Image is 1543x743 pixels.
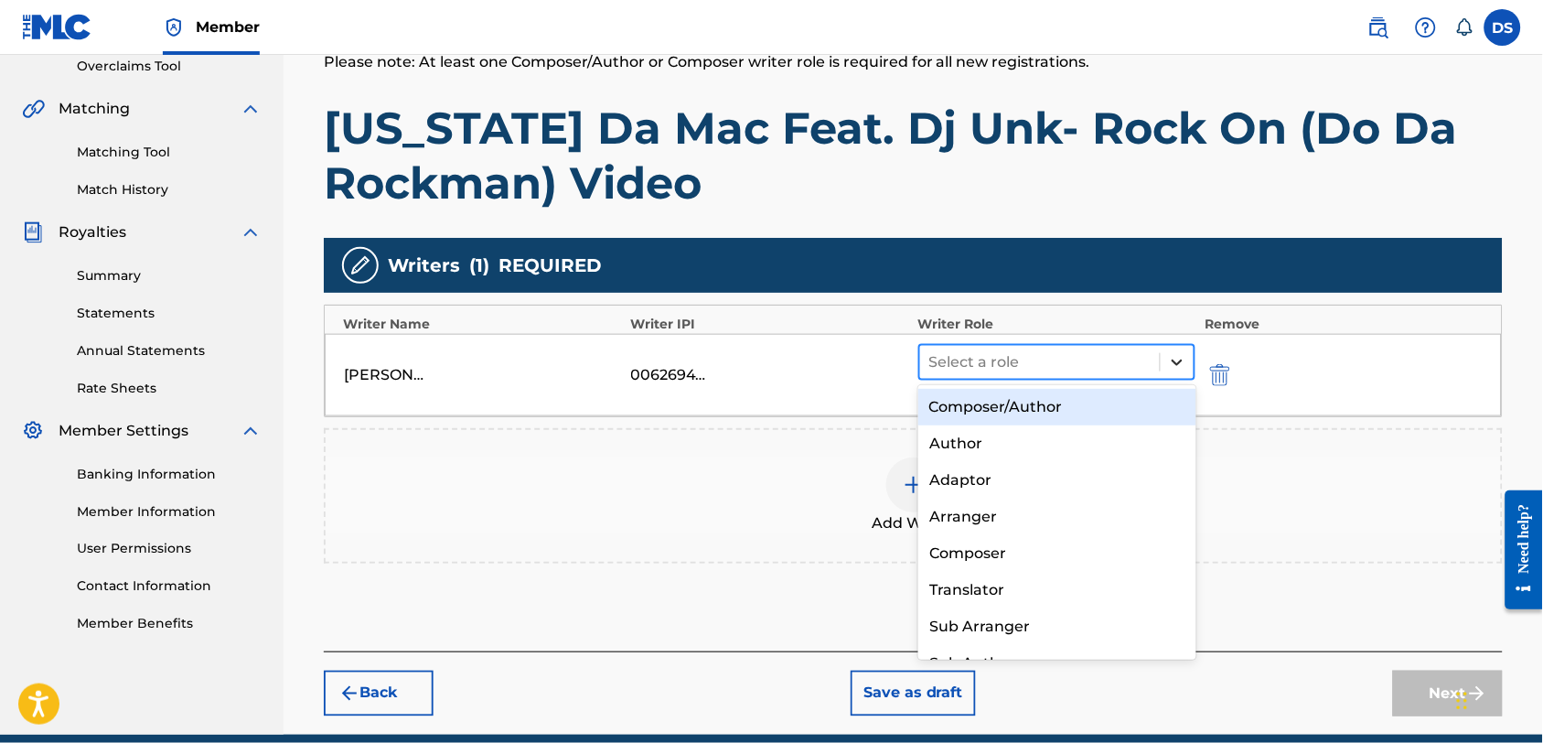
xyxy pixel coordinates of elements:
[1457,673,1468,728] div: Drag
[240,98,262,120] img: expand
[918,499,1196,535] div: Arranger
[343,315,621,334] div: Writer Name
[1367,16,1389,38] img: search
[240,420,262,442] img: expand
[77,502,262,522] a: Member Information
[59,98,130,120] span: Matching
[918,462,1196,499] div: Adaptor
[77,266,262,285] a: Summary
[77,57,262,76] a: Overclaims Tool
[240,221,262,243] img: expand
[630,315,908,334] div: Writer IPI
[163,16,185,38] img: Top Rightsholder
[469,252,489,279] span: ( 1 )
[77,465,262,484] a: Banking Information
[77,379,262,398] a: Rate Sheets
[22,14,92,40] img: MLC Logo
[851,671,976,716] button: Save as draft
[918,315,1196,334] div: Writer Role
[349,254,371,276] img: writers
[873,512,955,534] span: Add Writer
[1360,9,1397,46] a: Public Search
[1452,655,1543,743] iframe: Chat Widget
[918,425,1196,462] div: Author
[388,252,460,279] span: Writers
[1205,315,1484,334] div: Remove
[59,221,126,243] span: Royalties
[918,645,1196,682] div: Sub Author
[196,16,260,38] span: Member
[22,98,45,120] img: Matching
[77,341,262,361] a: Annual Statements
[1415,16,1437,38] img: help
[77,615,262,634] a: Member Benefits
[918,389,1196,425] div: Composer/Author
[903,474,925,496] img: add
[59,420,188,442] span: Member Settings
[77,577,262,597] a: Contact Information
[324,53,1090,70] span: Please note: At least one Composer/Author or Composer writer role is required for all new registr...
[918,535,1196,572] div: Composer
[1492,476,1543,623] iframe: Resource Center
[324,671,434,716] button: Back
[77,180,262,199] a: Match History
[77,304,262,323] a: Statements
[1484,9,1521,46] div: User Menu
[77,540,262,559] a: User Permissions
[918,572,1196,608] div: Translator
[1408,9,1444,46] div: Help
[22,420,44,442] img: Member Settings
[1210,364,1230,386] img: 12a2ab48e56ec057fbd8.svg
[1455,18,1473,37] div: Notifications
[338,683,360,705] img: 7ee5dd4eb1f8a8e3ef2f.svg
[918,608,1196,645] div: Sub Arranger
[498,252,602,279] span: REQUIRED
[324,101,1503,210] h1: [US_STATE] Da Mac Feat. Dj Unk- Rock On (Do Da Rockman) Video
[22,221,44,243] img: Royalties
[77,143,262,162] a: Matching Tool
